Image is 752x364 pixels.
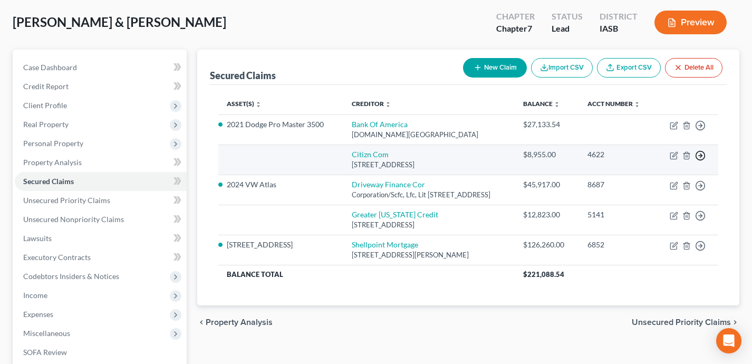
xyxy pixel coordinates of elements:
[531,58,593,78] button: Import CSV
[587,240,647,250] div: 6852
[352,220,506,230] div: [STREET_ADDRESS]
[523,149,570,160] div: $8,955.00
[352,130,506,140] div: [DOMAIN_NAME][GEOGRAPHIC_DATA]
[23,82,69,91] span: Credit Report
[15,172,187,191] a: Secured Claims
[23,253,91,262] span: Executory Contracts
[587,100,640,108] a: Acct Number unfold_more
[15,153,187,172] a: Property Analysis
[352,150,389,159] a: Citizn Com
[523,119,570,130] div: $27,133.54
[352,250,506,260] div: [STREET_ADDRESS][PERSON_NAME]
[385,101,391,108] i: unfold_more
[352,240,418,249] a: Shellpoint Mortgage
[352,120,408,129] a: Bank Of America
[352,180,425,189] a: Driveway Finance Cor
[600,11,638,23] div: District
[23,139,83,148] span: Personal Property
[523,209,570,220] div: $12,823.00
[13,14,226,30] span: [PERSON_NAME] & [PERSON_NAME]
[523,270,564,279] span: $221,088.54
[23,63,77,72] span: Case Dashboard
[654,11,727,34] button: Preview
[227,240,335,250] li: [STREET_ADDRESS]
[552,23,583,35] div: Lead
[587,149,647,160] div: 4622
[23,329,70,338] span: Miscellaneous
[15,343,187,362] a: SOFA Review
[23,158,82,167] span: Property Analysis
[552,11,583,23] div: Status
[597,58,661,78] a: Export CSV
[23,272,119,281] span: Codebtors Insiders & Notices
[23,234,52,243] span: Lawsuits
[210,69,276,82] div: Secured Claims
[632,318,731,327] span: Unsecured Priority Claims
[23,120,69,129] span: Real Property
[496,23,535,35] div: Chapter
[632,318,739,327] button: Unsecured Priority Claims chevron_right
[23,310,53,319] span: Expenses
[352,160,506,170] div: [STREET_ADDRESS]
[227,119,335,130] li: 2021 Dodge Pro Master 3500
[15,77,187,96] a: Credit Report
[15,191,187,210] a: Unsecured Priority Claims
[15,58,187,77] a: Case Dashboard
[23,101,67,110] span: Client Profile
[634,101,640,108] i: unfold_more
[227,179,335,190] li: 2024 VW Atlas
[554,101,560,108] i: unfold_more
[523,179,570,190] div: $45,917.00
[218,265,515,284] th: Balance Total
[197,318,273,327] button: chevron_left Property Analysis
[23,348,67,357] span: SOFA Review
[15,248,187,267] a: Executory Contracts
[587,209,647,220] div: 5141
[23,196,110,205] span: Unsecured Priority Claims
[15,210,187,229] a: Unsecured Nonpriority Claims
[206,318,273,327] span: Property Analysis
[496,11,535,23] div: Chapter
[23,291,47,300] span: Income
[731,318,739,327] i: chevron_right
[15,229,187,248] a: Lawsuits
[523,240,570,250] div: $126,260.00
[227,100,262,108] a: Asset(s) unfold_more
[23,177,74,186] span: Secured Claims
[527,23,532,33] span: 7
[352,190,506,200] div: Corporation/Scfc, Lfc, Lit [STREET_ADDRESS]
[352,210,438,219] a: Greater [US_STATE] Credit
[523,100,560,108] a: Balance unfold_more
[716,328,741,353] div: Open Intercom Messenger
[197,318,206,327] i: chevron_left
[665,58,722,78] button: Delete All
[587,179,647,190] div: 8687
[463,58,527,78] button: New Claim
[23,215,124,224] span: Unsecured Nonpriority Claims
[255,101,262,108] i: unfold_more
[600,23,638,35] div: IASB
[352,100,391,108] a: Creditor unfold_more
